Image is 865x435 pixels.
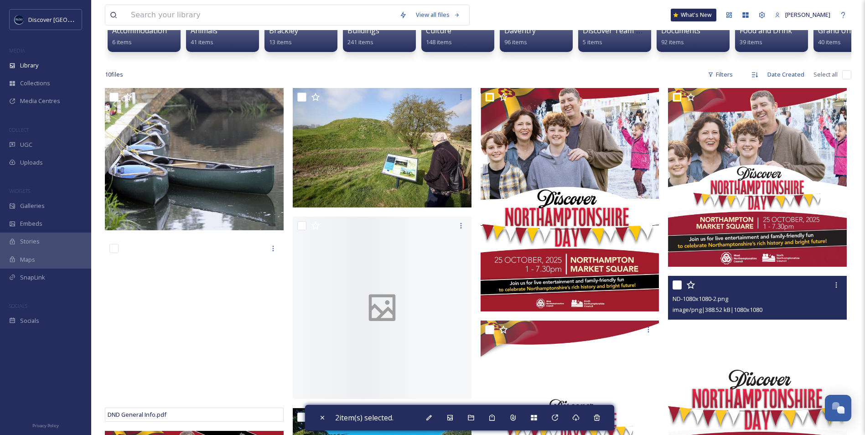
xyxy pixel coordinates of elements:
[740,26,792,36] span: Food and Drink
[583,38,602,46] span: 5 items
[504,38,527,46] span: 96 items
[347,26,379,36] span: Buildings
[32,419,59,430] a: Privacy Policy
[105,70,123,79] span: 10 file s
[661,26,700,36] span: Documents
[269,26,298,36] span: Brackley
[673,306,762,314] span: image/png | 388.52 kB | 1080 x 1080
[20,97,60,105] span: Media Centres
[785,10,830,19] span: [PERSON_NAME]
[703,66,737,83] div: Filters
[813,70,838,79] span: Select all
[293,88,471,207] img: Fotheringhay Castle and surrounding area- (25)1.jpg
[20,202,45,210] span: Galleries
[481,88,659,311] img: 1200x1500 northamptonshire day.jpg
[20,61,38,70] span: Library
[269,38,292,46] span: 13 items
[9,47,25,54] span: MEDIA
[191,26,218,36] span: Animals
[763,66,809,83] div: Date Created
[426,26,451,36] span: Culture
[818,38,841,46] span: 40 items
[112,26,167,36] span: Accommodation
[583,26,660,36] span: Discover Team Photos
[20,79,50,88] span: Collections
[426,38,452,46] span: 148 items
[9,187,30,194] span: WIDGETS
[20,237,40,246] span: Stories
[411,6,465,24] a: View all files
[32,423,59,429] span: Privacy Policy
[112,38,132,46] span: 6 items
[20,255,35,264] span: Maps
[20,316,39,325] span: Socials
[770,6,835,24] a: [PERSON_NAME]
[20,140,32,149] span: UGC
[504,26,536,36] span: Daventry
[347,38,373,46] span: 241 items
[335,413,394,423] span: 2 item(s) selected.
[28,15,111,24] span: Discover [GEOGRAPHIC_DATA]
[20,273,45,282] span: SnapLink
[126,5,395,25] input: Search your library
[9,126,29,133] span: COLLECT
[9,302,27,309] span: SOCIALS
[740,38,762,46] span: 39 items
[671,9,716,21] a: What's New
[20,219,42,228] span: Embeds
[15,15,24,24] img: Untitled%20design%20%282%29.png
[661,38,684,46] span: 92 items
[191,38,213,46] span: 41 items
[20,158,43,167] span: Uploads
[108,410,166,419] span: DND General Info.pdf
[673,295,728,303] span: ND-1080x1080-2.png
[668,88,847,267] img: ND-1080x1080-1-1080x1080.png
[825,395,851,421] button: Open Chat
[105,88,284,230] img: _DSC5177.jpg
